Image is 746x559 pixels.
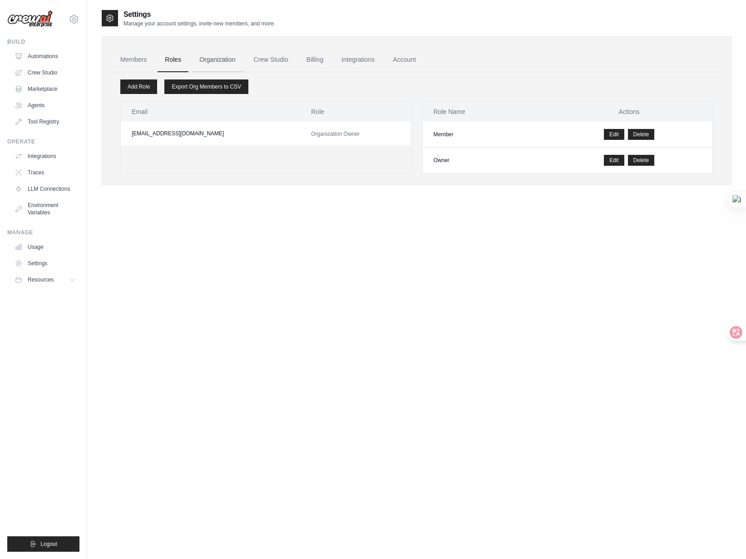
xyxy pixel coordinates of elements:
a: Environment Variables [11,198,79,220]
a: Roles [158,48,188,72]
th: Role Name [423,102,546,122]
th: Actions [546,102,712,122]
a: Edit [604,129,624,140]
a: Usage [11,240,79,254]
span: Logout [40,540,57,548]
a: Edit [604,155,624,166]
a: Export Org Members to CSV [164,79,248,94]
div: Build [7,38,79,45]
button: Delete [628,129,655,140]
button: Logout [7,536,79,552]
span: Resources [28,276,54,283]
div: Operate [7,138,79,145]
div: Manage [7,229,79,236]
a: LLM Connections [11,182,79,196]
img: Logo [7,10,53,28]
button: Resources [11,272,79,287]
a: Members [113,48,154,72]
a: Automations [11,49,79,64]
a: Organization [192,48,242,72]
a: Billing [299,48,331,72]
a: Settings [11,256,79,271]
span: Organization Owner [311,131,360,137]
a: Crew Studio [247,48,296,72]
p: Manage your account settings, invite new members, and more. [124,20,275,27]
a: Account [385,48,423,72]
h2: Settings [124,9,275,20]
td: [EMAIL_ADDRESS][DOMAIN_NAME] [121,122,300,145]
a: Marketplace [11,82,79,96]
a: Traces [11,165,79,180]
button: Delete [628,155,655,166]
a: Tool Registry [11,114,79,129]
a: Agents [11,98,79,113]
th: Email [121,102,300,122]
td: Member [423,122,546,148]
a: Add Role [120,79,157,94]
td: Owner [423,148,546,173]
th: Role [300,102,410,122]
a: Crew Studio [11,65,79,80]
a: Integrations [334,48,382,72]
a: Integrations [11,149,79,163]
